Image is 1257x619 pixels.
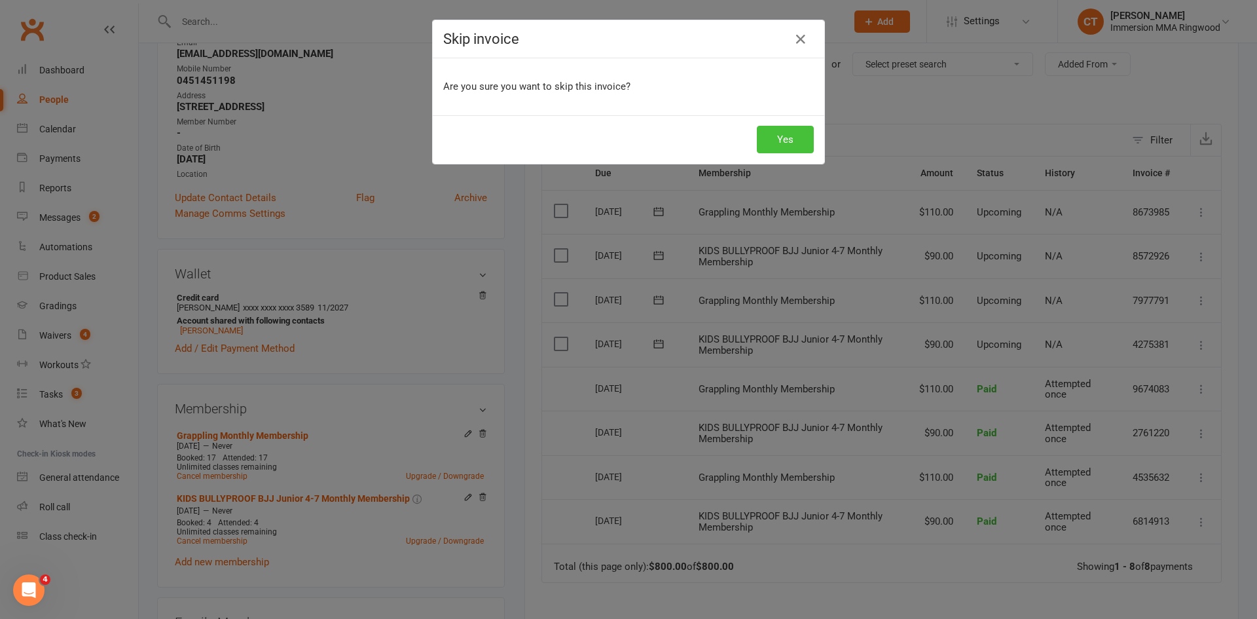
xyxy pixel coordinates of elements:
h4: Skip invoice [443,31,814,47]
span: Are you sure you want to skip this invoice? [443,81,630,92]
span: 4 [40,574,50,585]
iframe: Intercom live chat [13,574,45,606]
button: Yes [757,126,814,153]
button: Close [790,29,811,50]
